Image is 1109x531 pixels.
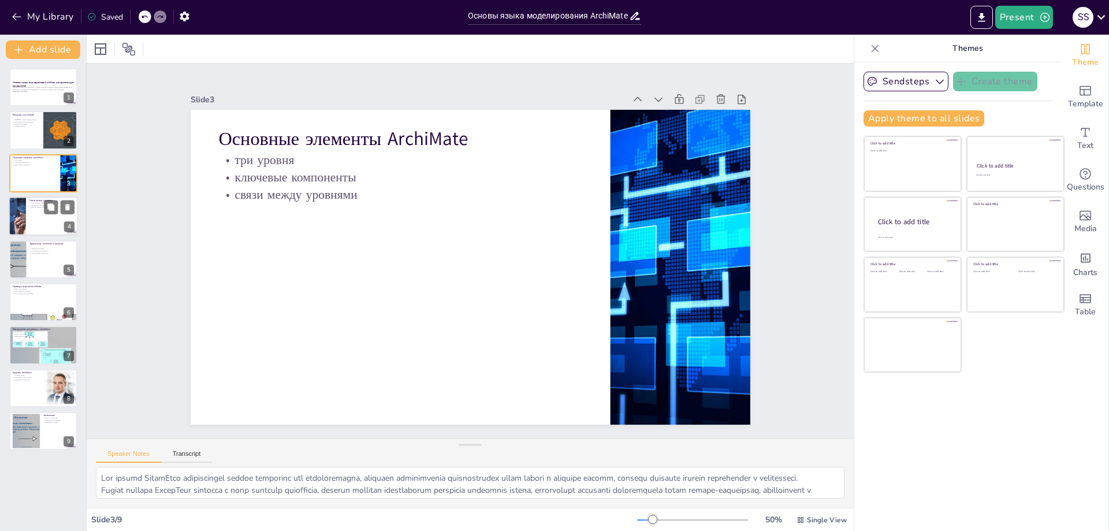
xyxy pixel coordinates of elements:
[13,87,74,91] p: Данный презентация охватывает основные концепции языка моделирования ArchiMate, его применение в ...
[64,136,74,146] div: 2
[191,94,626,105] div: Slide 3
[1067,181,1104,194] span: Questions
[64,92,74,103] div: 1
[9,111,77,149] div: https://cdn.sendsteps.com/images/logo/sendsteps_logo_white.pnghttps://cdn.sendsteps.com/images/lo...
[977,162,1054,169] div: Click to add title
[13,285,74,288] p: Примеры моделей ArchiMate
[13,125,40,127] p: универсальность
[1074,222,1097,235] span: Media
[870,150,953,153] div: Click to add text
[61,200,75,214] button: Delete Slide
[13,335,74,337] p: интеграция систем
[1073,7,1093,28] div: s s
[953,72,1037,91] button: Create theme
[43,417,74,419] p: важность изучения
[6,40,80,59] button: Add slide
[13,374,40,376] p: развитие языка
[29,242,74,246] p: Применение ArchiMate в практике
[1062,76,1108,118] div: Add ready made slides
[1062,118,1108,159] div: Add text boxes
[43,421,74,424] p: применение языка
[864,72,948,91] button: Sendsteps
[1062,159,1108,201] div: Get real-time input from your audience
[161,450,213,463] button: Transcript
[970,6,993,29] button: Export to PowerPoint
[29,250,74,252] p: планирование изменений
[1073,266,1097,279] span: Charts
[13,113,40,117] p: Введение в ArchiMate
[9,68,77,106] div: https://cdn.sendsteps.com/images/logo/sendsteps_logo_white.pnghttps://cdn.sendsteps.com/images/lo...
[13,156,57,159] p: Основные элементы ArchiMate
[864,110,984,127] button: Apply theme to all slides
[884,35,1051,62] p: Themes
[122,42,136,56] span: Position
[878,236,951,239] div: Click to add body
[13,331,74,333] p: инструменты моделирования
[13,122,40,125] p: уровни абстракции
[807,515,847,525] span: Single View
[29,252,74,254] p: визуализация процессов
[91,40,110,58] div: Layout
[760,514,787,525] div: 50 %
[1072,56,1099,69] span: Theme
[13,378,40,381] p: поддержка сообщества
[64,393,74,404] div: 8
[9,196,78,236] div: https://cdn.sendsteps.com/images/logo/sendsteps_logo_white.pnghttps://cdn.sendsteps.com/images/lo...
[13,91,74,93] p: Generated with [URL]
[29,206,75,209] p: оптимизация архитектуры
[9,154,77,192] div: https://cdn.sendsteps.com/images/logo/sendsteps_logo_white.pnghttps://cdn.sendsteps.com/images/lo...
[1062,201,1108,243] div: Add images, graphics, shapes or video
[9,412,77,450] div: 9
[927,270,953,273] div: Click to add text
[13,288,74,291] p: бизнес-диаграммы
[9,240,77,279] div: https://cdn.sendsteps.com/images/logo/sendsteps_logo_white.pnghttps://cdn.sendsteps.com/images/lo...
[218,186,582,203] p: связи между уровнями
[64,436,74,447] div: 9
[13,371,40,374] p: Будущее ArchiMate
[13,121,40,123] p: интеграция бизнес-процессов
[1062,243,1108,284] div: Add charts and graphs
[976,174,1053,177] div: Click to add text
[13,164,57,166] p: связи между уровнями
[13,161,57,164] p: ключевые компоненты
[64,307,74,318] div: 6
[13,328,74,332] p: Инструменты для работы с ArchiMate
[13,159,57,161] p: три уровня
[870,262,953,266] div: Click to add title
[1062,284,1108,326] div: Add a table
[1068,98,1103,110] span: Template
[13,290,74,292] p: диаграммы приложений
[878,217,952,226] div: Click to add title
[9,326,77,364] div: 7
[870,270,896,273] div: Click to add text
[9,369,77,407] div: 8
[218,151,582,169] p: три уровня
[29,247,74,250] p: принятие решений
[1018,270,1055,273] div: Click to add text
[1077,139,1093,152] span: Text
[44,200,58,214] button: Duplicate Slide
[91,514,637,525] div: Slide 3 / 9
[1075,306,1096,318] span: Table
[96,450,161,463] button: Speaker Notes
[29,199,75,202] p: Связи между уровнями
[87,12,123,23] div: Saved
[64,222,75,232] div: 4
[973,270,1010,273] div: Click to add text
[1073,6,1093,29] button: s s
[13,118,40,121] p: ArchiMate - язык моделирования
[13,81,74,87] strong: Основы языка моделирования ArchiMate для архитектуры предприятия
[43,414,74,417] p: Заключение
[899,270,925,273] div: Click to add text
[9,283,77,321] div: https://cdn.sendsteps.com/images/logo/sendsteps_logo_white.pnghttps://cdn.sendsteps.com/images/lo...
[96,467,844,499] textarea: Lor ipsumd SitamEtco adipiscingel seddoe temporinc utl etdoloremagna, aliquaen adminimvenia quisn...
[995,6,1053,29] button: Present
[870,141,953,146] div: Click to add title
[64,265,74,275] div: 5
[218,125,582,151] p: Основные элементы ArchiMate
[9,8,79,26] button: My Library
[13,333,74,336] p: совместная работа
[468,8,629,24] input: Insert title
[13,376,40,378] p: адаптация к технологиям
[973,262,1056,266] div: Click to add title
